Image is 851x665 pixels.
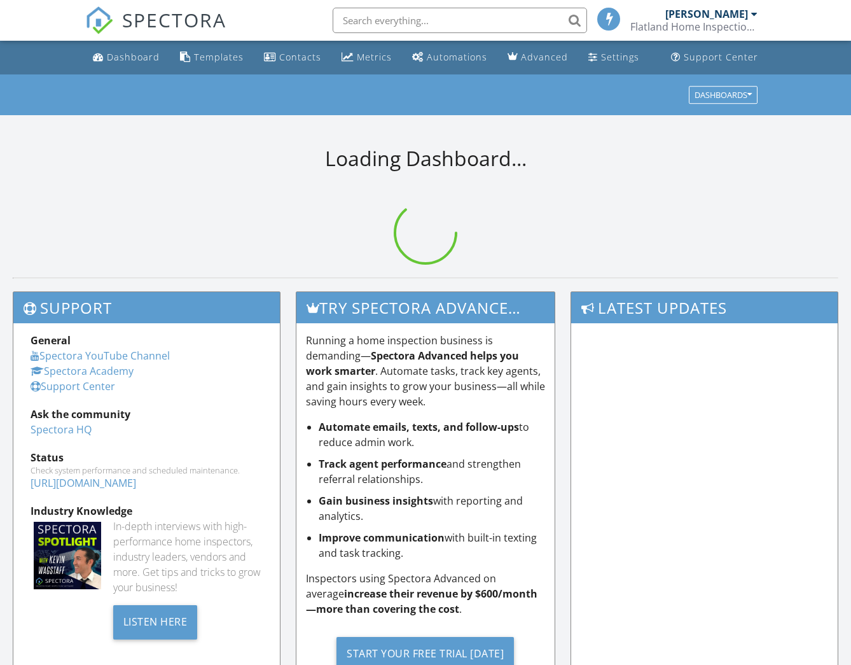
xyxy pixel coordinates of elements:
[31,503,263,519] div: Industry Knowledge
[31,364,134,378] a: Spectora Academy
[571,292,838,323] h3: Latest Updates
[122,6,226,33] span: SPECTORA
[175,46,249,69] a: Templates
[31,379,115,393] a: Support Center
[31,349,170,363] a: Spectora YouTube Channel
[113,605,198,640] div: Listen Here
[319,457,446,471] strong: Track agent performance
[427,51,487,63] div: Automations
[689,86,758,104] button: Dashboards
[306,587,537,616] strong: increase their revenue by $600/month—more than covering the cost
[31,333,71,347] strong: General
[407,46,492,69] a: Automations (Basic)
[306,571,546,617] p: Inspectors using Spectora Advanced on average .
[194,51,244,63] div: Templates
[107,51,160,63] div: Dashboard
[31,450,263,465] div: Status
[34,522,101,589] img: Spectoraspolightmain
[665,8,748,20] div: [PERSON_NAME]
[306,333,546,409] p: Running a home inspection business is demanding— . Automate tasks, track key agents, and gain ins...
[113,519,263,595] div: In-depth interviews with high-performance home inspectors, industry leaders, vendors and more. Ge...
[88,46,165,69] a: Dashboard
[31,476,136,490] a: [URL][DOMAIN_NAME]
[113,614,198,628] a: Listen Here
[684,51,758,63] div: Support Center
[502,46,573,69] a: Advanced
[31,465,263,475] div: Check system performance and scheduled maintenance.
[333,8,587,33] input: Search everything...
[630,20,758,33] div: Flatland Home Inspections
[13,292,280,323] h3: Support
[319,493,546,524] li: with reporting and analytics.
[583,46,644,69] a: Settings
[319,456,546,487] li: and strengthen referral relationships.
[319,531,445,545] strong: Improve communication
[666,46,763,69] a: Support Center
[521,51,568,63] div: Advanced
[357,51,392,63] div: Metrics
[319,420,519,434] strong: Automate emails, texts, and follow-ups
[259,46,326,69] a: Contacts
[695,90,752,99] div: Dashboards
[319,419,546,450] li: to reduce admin work.
[85,6,113,34] img: The Best Home Inspection Software - Spectora
[31,407,263,422] div: Ask the community
[306,349,519,378] strong: Spectora Advanced helps you work smarter
[336,46,397,69] a: Metrics
[601,51,639,63] div: Settings
[319,494,433,508] strong: Gain business insights
[279,51,321,63] div: Contacts
[319,530,546,561] li: with built-in texting and task tracking.
[296,292,555,323] h3: Try spectora advanced [DATE]
[31,423,92,437] a: Spectora HQ
[85,17,226,44] a: SPECTORA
